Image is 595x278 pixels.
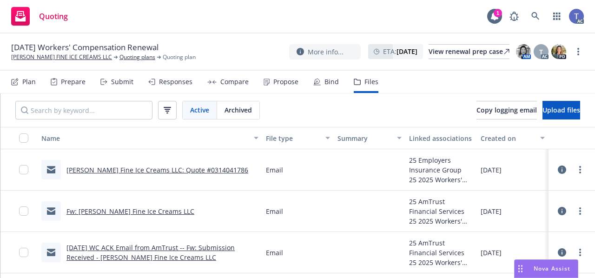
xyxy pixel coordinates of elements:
input: Toggle Row Selected [19,165,28,174]
div: Propose [273,78,298,86]
button: Name [38,127,262,149]
input: Search by keyword... [15,101,152,119]
a: Search [526,7,545,26]
strong: [DATE] [397,47,417,56]
button: Linked associations [405,127,477,149]
a: more [575,164,586,175]
a: Quoting plans [119,53,155,61]
span: Email [266,248,283,258]
span: Upload files [542,106,580,114]
button: More info... [289,44,361,60]
div: Bind [324,78,339,86]
div: Files [364,78,378,86]
input: Toggle Row Selected [19,248,28,257]
div: 25 2025 Workers' Compensation - 24-25 WC [409,258,473,267]
div: Compare [220,78,249,86]
div: 25 2025 Workers' Compensation - 24-25 WC [409,216,473,226]
span: [DATE] [481,248,502,258]
button: File type [262,127,334,149]
span: Active [190,105,209,115]
button: Nova Assist [514,259,578,278]
span: Email [266,206,283,216]
input: Toggle Row Selected [19,206,28,216]
div: Summary [337,133,391,143]
a: Report a Bug [505,7,523,26]
a: more [575,247,586,258]
a: more [575,205,586,217]
div: Linked associations [409,133,473,143]
button: Upload files [542,101,580,119]
div: Drag to move [515,260,526,278]
div: View renewal prep case [429,45,509,59]
div: Prepare [61,78,86,86]
span: Copy logging email [476,106,537,114]
div: Name [41,133,248,143]
span: Quoting plan [163,53,196,61]
span: T [539,47,543,57]
span: More info... [308,47,344,57]
span: Archived [225,105,252,115]
img: photo [551,44,566,59]
a: [PERSON_NAME] FINE ICE CREAMS LLC [11,53,112,61]
div: File type [266,133,320,143]
div: 25 AmTrust Financial Services [409,197,473,216]
button: Created on [477,127,549,149]
span: [DATE] Workers' Compensation Renewal [11,42,159,53]
span: Quoting [39,13,68,20]
a: more [573,46,584,57]
a: Fw: [PERSON_NAME] Fine Ice Creams LLC [66,207,194,216]
button: Copy logging email [476,101,537,119]
div: Created on [481,133,535,143]
div: 25 2025 Workers' Compensation - 24-25 WC [409,175,473,185]
div: 1 [494,9,502,17]
a: [PERSON_NAME] Fine Ice Creams LLC: Quote #0314041786 [66,165,248,174]
button: Summary [334,127,405,149]
img: photo [516,44,531,59]
span: [DATE] [481,206,502,216]
span: ETA : [383,46,417,56]
span: [DATE] [481,165,502,175]
input: Select all [19,133,28,143]
a: Switch app [548,7,566,26]
div: Plan [22,78,36,86]
img: photo [569,9,584,24]
span: Nova Assist [534,265,570,272]
a: View renewal prep case [429,44,509,59]
a: Quoting [7,3,72,29]
div: 25 AmTrust Financial Services [409,238,473,258]
span: Email [266,165,283,175]
div: Submit [111,78,133,86]
div: Responses [159,78,192,86]
div: 25 Employers Insurance Group [409,155,473,175]
a: [DATE] WC ACK Email from AmTrust -- Fw: Submission Received - [PERSON_NAME] Fine Ice Creams LLC [66,243,235,262]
